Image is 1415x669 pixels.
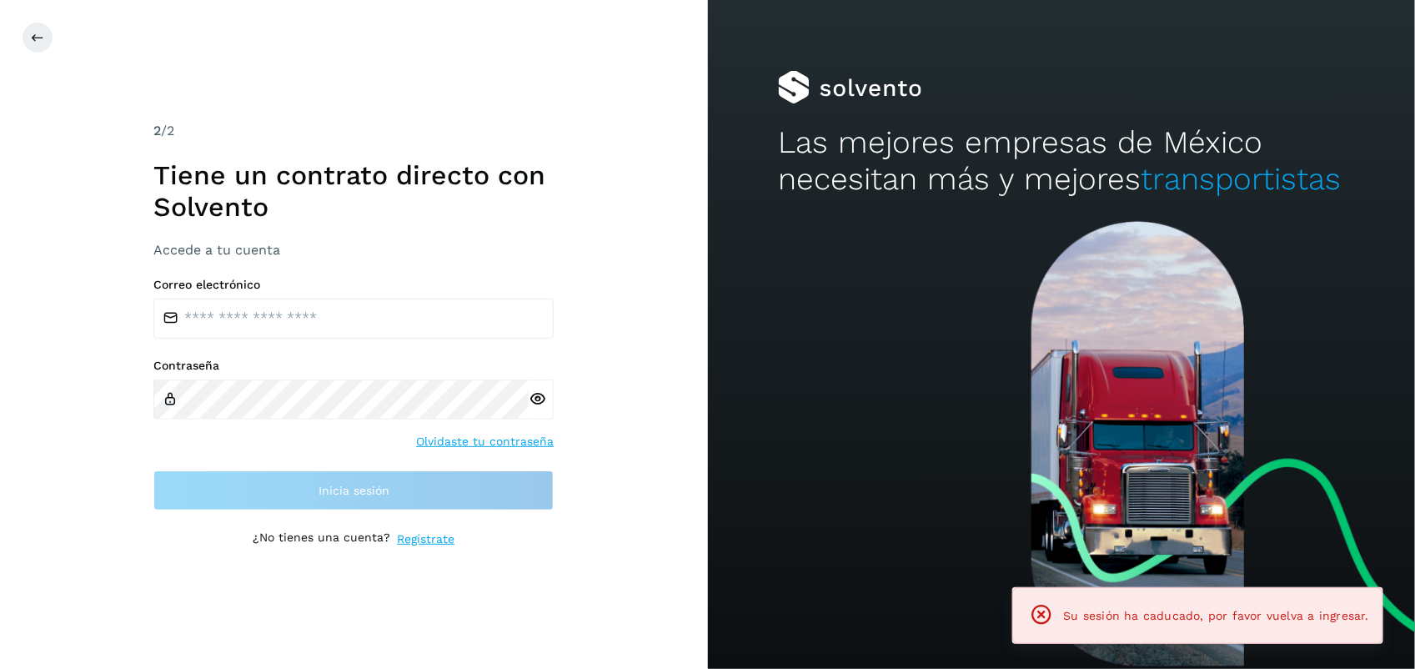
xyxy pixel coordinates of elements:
[1064,609,1369,622] span: Su sesión ha caducado, por favor vuelva a ingresar.
[397,531,454,548] a: Regístrate
[153,278,554,292] label: Correo electrónico
[778,124,1344,199] h2: Las mejores empresas de México necesitan más y mejores
[416,433,554,450] a: Olvidaste tu contraseña
[253,531,390,548] p: ¿No tienes una cuenta?
[153,123,161,138] span: 2
[1141,161,1341,197] span: transportistas
[153,470,554,511] button: Inicia sesión
[319,485,389,496] span: Inicia sesión
[153,242,554,258] h3: Accede a tu cuenta
[153,121,554,141] div: /2
[153,359,554,373] label: Contraseña
[153,159,554,224] h1: Tiene un contrato directo con Solvento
